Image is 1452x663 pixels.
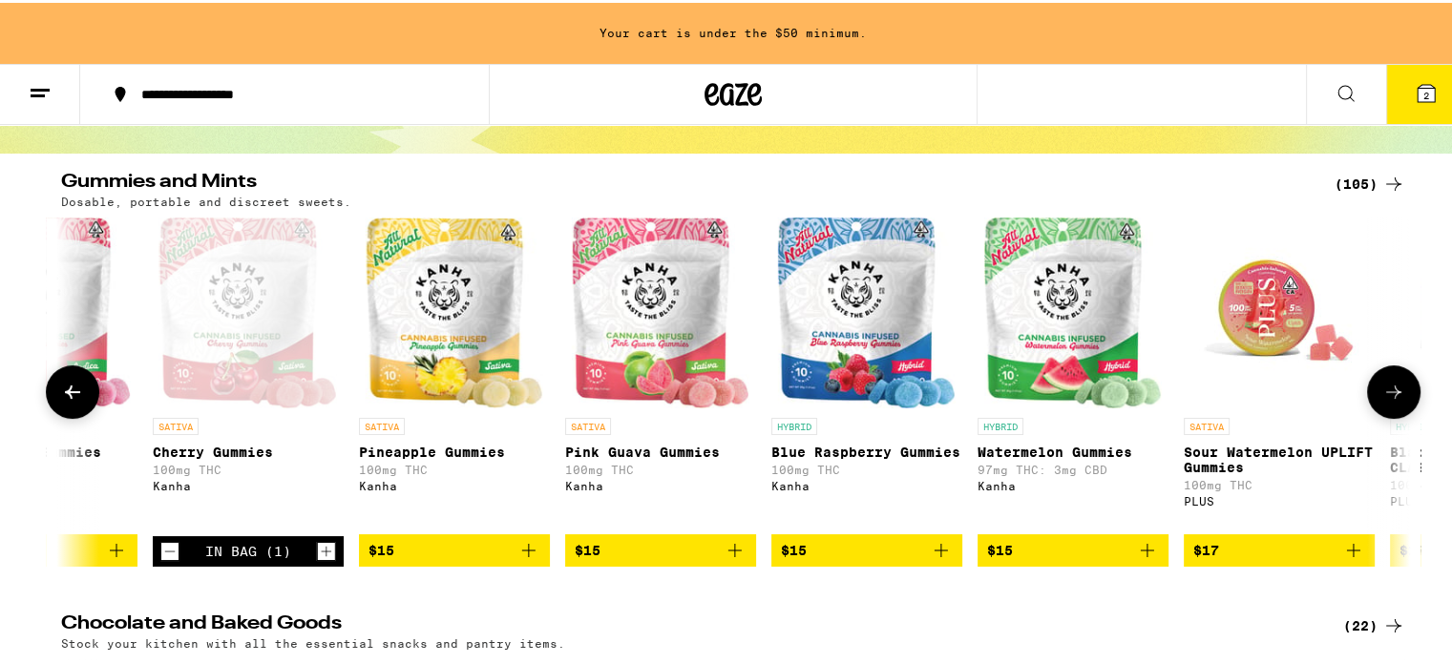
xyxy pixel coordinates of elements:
div: In Bag (1) [205,541,291,556]
a: Open page for Pineapple Gummies from Kanha [359,215,550,531]
div: Kanha [153,477,344,489]
a: Open page for Blue Raspberry Gummies from Kanha [771,215,962,531]
p: Sour Watermelon UPLIFT Gummies [1184,442,1375,472]
p: 100mg THC [153,461,344,473]
p: SATIVA [1184,415,1230,432]
p: HYBRID [1390,415,1436,432]
p: SATIVA [565,415,611,432]
h2: Gummies and Mints [61,170,1312,193]
button: Increment [317,539,336,558]
a: Open page for Sour Watermelon UPLIFT Gummies from PLUS [1184,215,1375,531]
button: Add to bag [1184,531,1375,564]
img: Kanha - Watermelon Gummies [984,215,1163,405]
p: Cherry Gummies [153,442,344,457]
span: $15 [987,540,1013,555]
span: $15 [368,540,394,555]
p: Pink Guava Gummies [565,442,756,457]
p: Blue Raspberry Gummies [771,442,962,457]
p: 100mg THC [1184,476,1375,488]
h2: Chocolate and Baked Goods [61,611,1312,634]
span: $15 [781,540,807,555]
div: Kanha [978,477,1168,489]
button: Add to bag [359,531,550,564]
p: 97mg THC: 3mg CBD [978,461,1168,473]
a: Open page for Pink Guava Gummies from Kanha [565,215,756,531]
div: PLUS [1184,492,1375,505]
p: SATIVA [153,415,199,432]
a: (22) [1343,611,1405,634]
p: 100mg THC [359,461,550,473]
div: Kanha [771,477,962,489]
p: HYBRID [771,415,817,432]
button: Decrement [160,539,179,558]
p: SATIVA [359,415,405,432]
p: 100mg THC [565,461,756,473]
img: Kanha - Blue Raspberry Gummies [778,215,957,405]
button: Add to bag [978,531,1168,564]
span: $17 [1399,540,1425,555]
span: 2 [1423,87,1429,98]
span: $15 [575,540,600,555]
img: Kanha - Pink Guava Gummies [572,215,750,405]
p: Watermelon Gummies [978,442,1168,457]
a: Open page for Cherry Gummies from Kanha [153,215,344,533]
p: 100mg THC [771,461,962,473]
p: HYBRID [978,415,1023,432]
button: Add to bag [771,531,962,564]
p: Dosable, portable and discreet sweets. [61,193,351,205]
span: Hi. Need any help? [11,13,137,29]
img: PLUS - Sour Watermelon UPLIFT Gummies [1184,215,1375,405]
span: $17 [1193,540,1219,555]
p: Stock your kitchen with all the essential snacks and pantry items. [61,634,565,647]
div: Kanha [359,477,550,489]
img: Kanha - Pineapple Gummies [366,215,544,405]
p: Pineapple Gummies [359,442,550,457]
a: (105) [1335,170,1405,193]
a: Open page for Watermelon Gummies from Kanha [978,215,1168,531]
div: Kanha [565,477,756,489]
button: Add to bag [565,531,756,564]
